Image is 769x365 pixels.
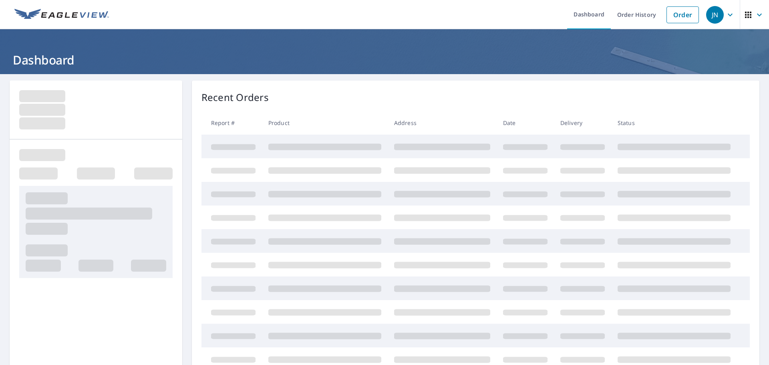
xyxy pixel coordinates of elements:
[666,6,699,23] a: Order
[554,111,611,135] th: Delivery
[497,111,554,135] th: Date
[706,6,724,24] div: JN
[611,111,737,135] th: Status
[201,111,262,135] th: Report #
[201,90,269,105] p: Recent Orders
[10,52,759,68] h1: Dashboard
[388,111,497,135] th: Address
[262,111,388,135] th: Product
[14,9,109,21] img: EV Logo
